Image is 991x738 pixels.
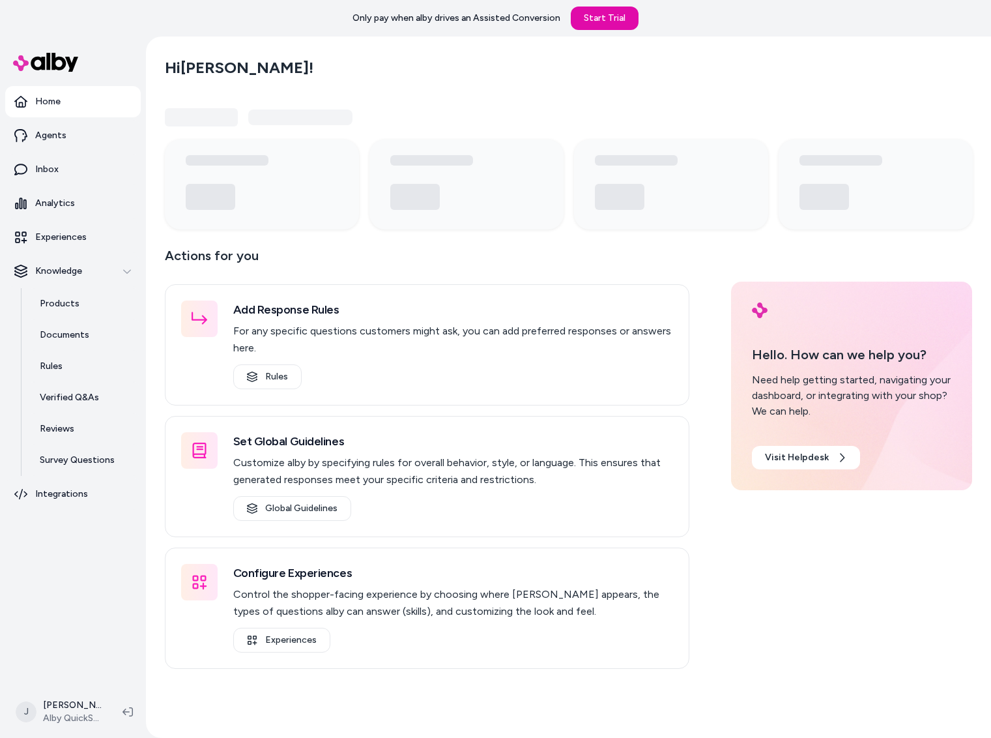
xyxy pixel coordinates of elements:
[35,488,88,501] p: Integrations
[752,372,952,419] div: Need help getting started, navigating your dashboard, or integrating with your shop? We can help.
[233,586,673,620] p: Control the shopper-facing experience by choosing where [PERSON_NAME] appears, the types of quest...
[35,95,61,108] p: Home
[233,628,330,653] a: Experiences
[40,391,99,404] p: Verified Q&As
[27,288,141,319] a: Products
[5,479,141,510] a: Integrations
[233,454,673,488] p: Customize alby by specifying rules for overall behavior, style, or language. This ensures that ge...
[35,129,66,142] p: Agents
[571,7,639,30] a: Start Trial
[233,301,673,319] h3: Add Response Rules
[27,445,141,476] a: Survey Questions
[233,323,673,357] p: For any specific questions customers might ask, you can add preferred responses or answers here.
[352,12,560,25] p: Only pay when alby drives an Assisted Conversion
[40,297,79,310] p: Products
[233,496,351,521] a: Global Guidelines
[752,345,952,364] p: Hello. How can we help you?
[13,53,78,72] img: alby Logo
[233,564,673,582] h3: Configure Experiences
[40,329,89,342] p: Documents
[5,222,141,253] a: Experiences
[35,231,87,244] p: Experiences
[43,699,102,712] p: [PERSON_NAME]
[233,364,302,389] a: Rules
[35,265,82,278] p: Knowledge
[5,154,141,185] a: Inbox
[40,422,74,435] p: Reviews
[5,86,141,117] a: Home
[5,256,141,287] button: Knowledge
[27,413,141,445] a: Reviews
[233,432,673,450] h3: Set Global Guidelines
[16,701,36,722] span: J
[35,163,59,176] p: Inbox
[165,58,313,78] h2: Hi [PERSON_NAME] !
[8,691,112,733] button: J[PERSON_NAME]Alby QuickStart Store
[5,120,141,151] a: Agents
[40,454,115,467] p: Survey Questions
[27,382,141,413] a: Verified Q&As
[27,319,141,351] a: Documents
[43,712,102,725] span: Alby QuickStart Store
[35,197,75,210] p: Analytics
[165,245,689,276] p: Actions for you
[40,360,63,373] p: Rules
[27,351,141,382] a: Rules
[752,303,768,318] img: alby Logo
[752,446,860,469] a: Visit Helpdesk
[5,188,141,219] a: Analytics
